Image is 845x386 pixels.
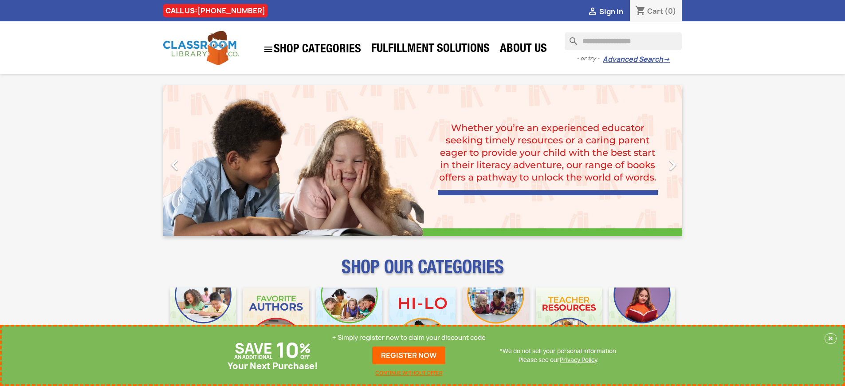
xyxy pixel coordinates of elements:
i:  [164,154,186,176]
img: CLC_Fiction_Nonfiction_Mobile.jpg [463,288,529,354]
img: CLC_Bulk_Mobile.jpg [170,288,236,354]
i:  [587,7,598,17]
a: Fulfillment Solutions [367,41,494,59]
p: SHOP OUR CATEGORIES [163,264,682,280]
input: Search [565,32,682,50]
ul: Carousel container [163,85,682,236]
i: shopping_cart [635,6,646,17]
i:  [661,154,684,176]
img: CLC_Phonics_And_Decodables_Mobile.jpg [316,288,382,354]
i:  [263,44,274,55]
img: Classroom Library Company [163,31,239,65]
a: SHOP CATEGORIES [259,39,366,59]
img: CLC_Teacher_Resources_Mobile.jpg [536,288,602,354]
span: Sign in [599,7,623,16]
a: Advanced Search→ [603,55,670,64]
img: CLC_Dyslexia_Mobile.jpg [609,288,675,354]
a: Previous [163,85,241,236]
a:  Sign in [587,7,623,16]
div: CALL US: [163,4,267,17]
span: - or try - [577,54,603,63]
a: About Us [495,41,551,59]
img: CLC_Favorite_Authors_Mobile.jpg [243,288,309,354]
a: [PHONE_NUMBER] [197,6,265,16]
span: (0) [664,6,676,16]
i: search [565,32,575,43]
span: → [663,55,670,64]
img: CLC_HiLo_Mobile.jpg [389,288,456,354]
span: Cart [647,6,663,16]
a: Next [604,85,682,236]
